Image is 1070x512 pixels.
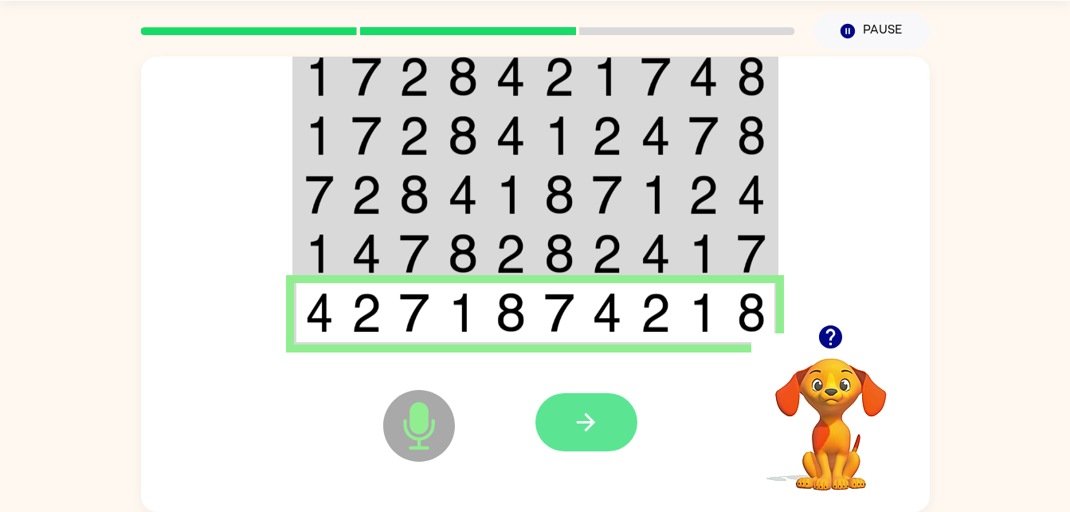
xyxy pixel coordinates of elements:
img: 4 [448,175,478,215]
img: 8 [737,57,766,96]
img: 4 [641,116,671,156]
img: 1 [448,293,478,333]
img: 7 [737,234,766,274]
img: 2 [496,234,526,274]
button: Pause [814,13,930,49]
img: 7 [399,293,429,333]
img: 2 [592,234,622,274]
img: 2 [351,293,382,333]
img: 8 [399,175,429,215]
img: 7 [351,57,382,96]
img: 1 [305,234,334,274]
img: 8 [737,293,766,333]
img: 8 [496,293,526,333]
img: 8 [448,116,478,156]
img: 2 [592,116,622,156]
img: 2 [688,175,719,215]
img: 4 [305,293,334,333]
img: 2 [399,57,429,96]
img: 8 [544,175,574,215]
img: 8 [448,234,478,274]
img: 1 [305,57,334,96]
img: 1 [305,116,334,156]
img: 1 [592,57,622,96]
img: 4 [737,175,766,215]
img: 4 [351,234,382,274]
img: 4 [688,57,719,96]
img: 2 [351,175,382,215]
img: 2 [399,116,429,156]
img: 1 [496,175,526,215]
img: 4 [496,57,526,96]
video: Your browser must support playing .mp4 files to use Literably. Please try using another browser. [751,333,911,493]
img: 2 [544,57,574,96]
img: 1 [688,293,719,333]
img: 8 [448,57,478,96]
img: 7 [592,175,622,215]
img: 8 [737,116,766,156]
img: 4 [641,234,671,274]
img: 7 [688,116,719,156]
img: 4 [496,116,526,156]
img: 1 [544,116,574,156]
img: 4 [592,293,622,333]
img: 8 [544,234,574,274]
img: 1 [641,175,671,215]
img: 7 [641,57,671,96]
img: 7 [544,293,574,333]
img: 7 [399,234,429,274]
img: 7 [305,175,334,215]
img: 2 [641,293,671,333]
img: 1 [688,234,719,274]
img: 7 [351,116,382,156]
